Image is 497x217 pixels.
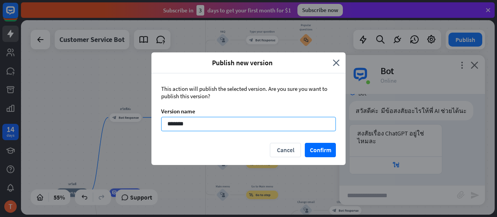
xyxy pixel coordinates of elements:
div: Version name [161,108,336,115]
div: This action will publish the selected version. Are you sure you want to publish this version? [161,85,336,100]
span: Publish new version [157,58,327,67]
button: Cancel [270,143,301,157]
button: Open LiveChat chat widget [6,3,30,26]
button: Confirm [305,143,336,157]
i: close [333,58,340,67]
